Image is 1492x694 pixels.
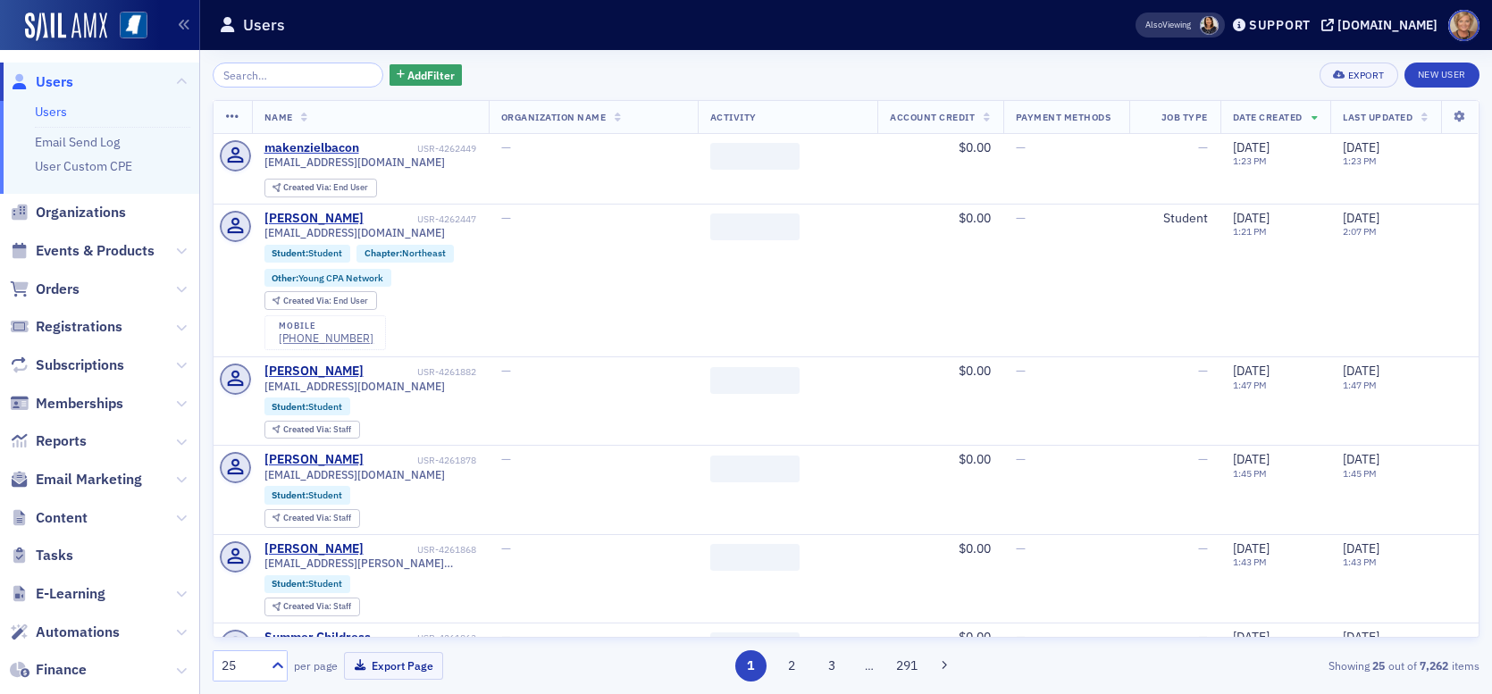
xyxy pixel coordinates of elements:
[283,295,333,306] span: Created Via :
[264,111,293,123] span: Name
[10,355,124,375] a: Subscriptions
[264,541,364,557] a: [PERSON_NAME]
[272,578,342,589] a: Student:Student
[264,269,392,287] div: Other:
[10,280,80,299] a: Orders
[264,452,364,468] a: [PERSON_NAME]
[264,575,351,593] div: Student:
[959,139,991,155] span: $0.00
[272,272,298,284] span: Other :
[1200,16,1219,35] span: Noma Burge
[1343,556,1377,568] time: 1:43 PM
[1321,19,1444,31] button: [DOMAIN_NAME]
[264,291,377,310] div: Created Via: End User
[264,211,364,227] a: [PERSON_NAME]
[1233,139,1270,155] span: [DATE]
[501,111,607,123] span: Organization Name
[25,13,107,41] img: SailAMX
[283,183,368,193] div: End User
[279,331,373,345] div: [PHONE_NUMBER]
[959,210,991,226] span: $0.00
[10,203,126,222] a: Organizations
[264,155,445,169] span: [EMAIL_ADDRESS][DOMAIN_NAME]
[1198,451,1208,467] span: —
[1343,111,1412,123] span: Last Updated
[264,509,360,528] div: Created Via: Staff
[710,632,800,659] span: ‌
[1016,139,1026,155] span: —
[10,317,122,337] a: Registrations
[283,425,351,435] div: Staff
[10,623,120,642] a: Automations
[10,394,123,414] a: Memberships
[1233,556,1267,568] time: 1:43 PM
[264,364,364,380] a: [PERSON_NAME]
[1145,19,1191,31] span: Viewing
[36,72,73,92] span: Users
[264,380,445,393] span: [EMAIL_ADDRESS][DOMAIN_NAME]
[36,203,126,222] span: Organizations
[1016,111,1111,123] span: Payment Methods
[10,584,105,604] a: E-Learning
[213,63,383,88] input: Search…
[272,401,342,413] a: Student:Student
[36,584,105,604] span: E-Learning
[501,363,511,379] span: —
[501,540,511,556] span: —
[1343,467,1377,480] time: 1:45 PM
[1198,139,1208,155] span: —
[36,241,155,261] span: Events & Products
[10,546,73,565] a: Tasks
[264,226,445,239] span: [EMAIL_ADDRESS][DOMAIN_NAME]
[344,652,443,680] button: Export Page
[501,629,511,645] span: —
[120,12,147,39] img: SailAMX
[1343,451,1379,467] span: [DATE]
[1343,225,1377,238] time: 2:07 PM
[36,317,122,337] span: Registrations
[890,111,975,123] span: Account Credit
[373,632,476,644] div: USR-4261863
[1198,540,1208,556] span: —
[264,179,377,197] div: Created Via: End User
[264,245,351,263] div: Student:
[36,623,120,642] span: Automations
[36,546,73,565] span: Tasks
[735,650,767,681] button: 1
[36,431,87,451] span: Reports
[283,181,333,193] span: Created Via :
[10,241,155,261] a: Events & Products
[710,143,800,170] span: ‌
[710,111,757,123] span: Activity
[1343,379,1377,391] time: 1:47 PM
[1343,629,1379,645] span: [DATE]
[1198,363,1208,379] span: —
[1233,451,1270,467] span: [DATE]
[272,577,308,589] span: Student :
[264,630,371,646] a: Summer Childress
[1069,657,1479,673] div: Showing out of items
[1233,629,1270,645] span: [DATE]
[1417,657,1452,673] strong: 7,262
[243,14,285,36] h1: Users
[1016,629,1026,645] span: —
[1233,111,1303,123] span: Date Created
[36,508,88,528] span: Content
[1249,17,1311,33] div: Support
[222,656,261,675] div: 25
[1016,451,1026,467] span: —
[1337,17,1438,33] div: [DOMAIN_NAME]
[1142,211,1208,227] div: Student
[272,272,383,284] a: Other:Young CPA Network
[817,650,848,681] button: 3
[35,104,67,120] a: Users
[264,140,359,156] div: makenzielbacon
[366,366,476,378] div: USR-4261882
[1016,210,1026,226] span: —
[959,451,991,467] span: $0.00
